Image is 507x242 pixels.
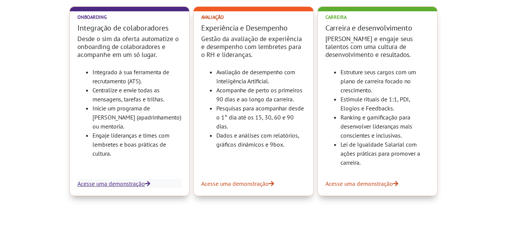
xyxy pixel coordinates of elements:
h4: Gestão da avaliação de experiência e desempenho com lembretes para o RH e lideranças. [201,35,305,58]
h3: Carreira e desenvolvimento [325,23,430,32]
input: Acessar Agora [49,31,149,45]
a: Acesse uma demonstração [77,179,182,188]
li: Acompanhe de perto os primeiros 90 dias e ao longo da carreira. [216,86,305,104]
li: Estimule rituais de 1:1, PDI, Elogios e Feedbacks. [341,95,430,113]
li: Estruture seus cargos com um plano de carreira focado no crescimento. [341,67,430,95]
a: Acesse uma demonstração [201,179,305,188]
li: Centralize e envie todas as mensagens, tarefas e trilhas. [92,86,182,104]
a: Acesse uma demonstração [325,179,430,188]
li: Engaje lideranças e times com lembretes e boas práticas de cultura. [92,131,182,158]
h3: Experiência e Desempenho [201,23,305,32]
h2: Carreira [325,14,430,20]
h2: Onboarding [77,14,182,20]
li: Dados e análises com relatórios, gráficos dinâmicos e 9box. [216,131,305,149]
li: Pesquisas para acompanhar desde o 1° dia até os 15, 30, 60 e 90 dias. [216,104,305,131]
li: Ranking e gamificação para desenvolver lideranças mais conscientes e inclusivas. [341,113,430,140]
li: Integrado à sua ferramenta de recrutamento (ATS). [92,67,182,86]
li: Inicie um programa de [PERSON_NAME] (apadrinhamento) ou mentoria. [92,104,182,131]
h4: Desde o sim da oferta automatize o onboarding de colaboradores e acompanhe em um só lugar. [77,35,182,58]
h4: [PERSON_NAME] e engaje seus talentos com uma cultura de desenvolvimento e resultados. [325,35,430,58]
li: Avaliação de desempenho com Inteligência Artificial. [216,67,305,86]
li: Lei de Igualdade Salarial com ações práticas para promover a carreira. [341,140,430,167]
h3: Integração de colaboradores [77,23,182,32]
h2: Avaliação [201,14,305,20]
